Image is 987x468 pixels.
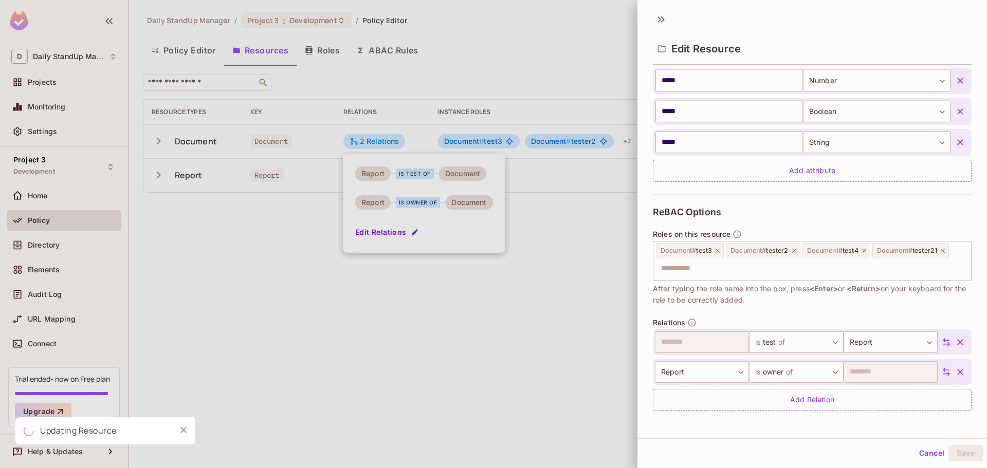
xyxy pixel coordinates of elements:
span: test3 [661,247,712,255]
div: Add attribute [653,160,972,182]
span: Document # [661,247,696,254]
span: ReBAC Options [653,207,721,217]
span: Document # [877,247,912,254]
span: <Enter> [810,284,838,293]
button: Cancel [915,445,948,461]
div: Document#tester2 [726,243,800,258]
button: Save [948,445,983,461]
span: Edit Resource [671,43,741,55]
span: Relations [653,319,685,327]
span: Document # [807,247,843,254]
div: test [749,331,843,353]
span: is [755,334,762,350]
div: Document#tester21 [872,243,949,258]
span: tester2 [730,247,788,255]
span: tester21 [877,247,938,255]
span: test4 [807,247,858,255]
span: is [755,364,762,380]
button: Close [176,422,191,438]
div: Add Relation [653,389,972,411]
div: Report [844,331,938,353]
span: Roles on this resource [653,230,730,238]
div: Document#test3 [656,243,724,258]
div: Document#test4 [802,243,870,258]
div: Updating Resource [40,424,117,437]
span: <Return> [847,284,880,293]
span: After typing the role name into the box, press or on your keyboard for the role to be correctly a... [653,283,972,306]
div: Number [803,70,951,91]
span: Document # [730,247,766,254]
div: String [803,132,951,153]
div: Boolean [803,101,951,122]
span: of [784,364,793,380]
div: Report [655,361,749,383]
span: of [776,334,784,350]
div: owner [749,361,843,383]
